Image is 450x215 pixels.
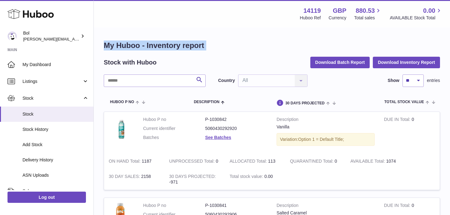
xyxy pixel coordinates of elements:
[373,57,440,68] button: Download Inventory Report
[22,157,89,163] span: Delivery History
[218,78,235,84] label: Country
[23,30,79,42] div: Bol
[22,127,89,132] span: Stock History
[390,15,442,21] span: AVAILABLE Stock Total
[350,159,386,165] strong: AVAILABLE Total
[298,137,344,142] span: Option 1 = Default Title;
[264,174,273,179] span: 0.00
[22,188,82,194] span: Sales
[384,117,412,123] strong: DUE IN Total
[109,174,141,180] strong: 30 DAY SALES
[300,15,321,21] div: Huboo Ref
[110,100,134,104] span: Huboo P no
[169,159,216,165] strong: UNPROCESSED Total
[22,62,89,68] span: My Dashboard
[22,95,82,101] span: Stock
[310,57,370,68] button: Download Batch Report
[104,154,164,169] td: 1187
[22,142,89,148] span: Add Stock
[143,126,205,131] dt: Current identifier
[104,41,440,50] h1: My Huboo - Inventory report
[22,79,82,84] span: Listings
[329,15,347,21] div: Currency
[205,117,267,122] dd: P-1030842
[169,174,216,180] strong: 30 DAYS PROJECTED
[423,7,435,15] span: 0.00
[7,31,17,41] img: Scott.Sutcliffe@bolfoods.com
[379,112,440,154] td: 0
[354,15,382,21] span: Total sales
[109,159,142,165] strong: ON HAND Total
[143,117,205,122] dt: Huboo P no
[354,7,382,21] a: 880.53 Total sales
[388,78,399,84] label: Show
[109,117,134,141] img: product image
[333,7,346,15] strong: GBP
[205,135,231,140] a: See Batches
[230,174,264,180] strong: Total stock value
[427,78,440,84] span: entries
[335,159,337,164] span: 0
[230,159,268,165] strong: ALLOCATED Total
[104,58,157,67] h2: Stock with Huboo
[23,36,159,41] span: [PERSON_NAME][EMAIL_ADDRESS][PERSON_NAME][DOMAIN_NAME]
[390,7,442,21] a: 0.00 AVAILABLE Stock Total
[290,159,335,165] strong: QUARANTINED Total
[303,7,321,15] strong: 14119
[225,154,285,169] td: 113
[346,154,406,169] td: 1074
[277,203,375,210] strong: Description
[22,111,89,117] span: Stock
[205,203,267,208] dd: P-1030841
[277,117,375,124] strong: Description
[384,203,412,209] strong: DUE IN Total
[7,192,86,203] a: Log out
[104,169,164,190] td: 2158
[22,172,89,178] span: ASN Uploads
[384,100,424,104] span: Total stock value
[205,126,267,131] dd: 5060430292920
[143,203,205,208] dt: Huboo P no
[285,101,325,105] span: 30 DAYS PROJECTED
[164,169,225,190] td: -971
[356,7,375,15] span: 880.53
[277,133,375,146] div: Variation:
[277,124,375,130] div: Vanilla
[143,135,205,141] dt: Batches
[194,100,219,104] span: Description
[164,154,225,169] td: 0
